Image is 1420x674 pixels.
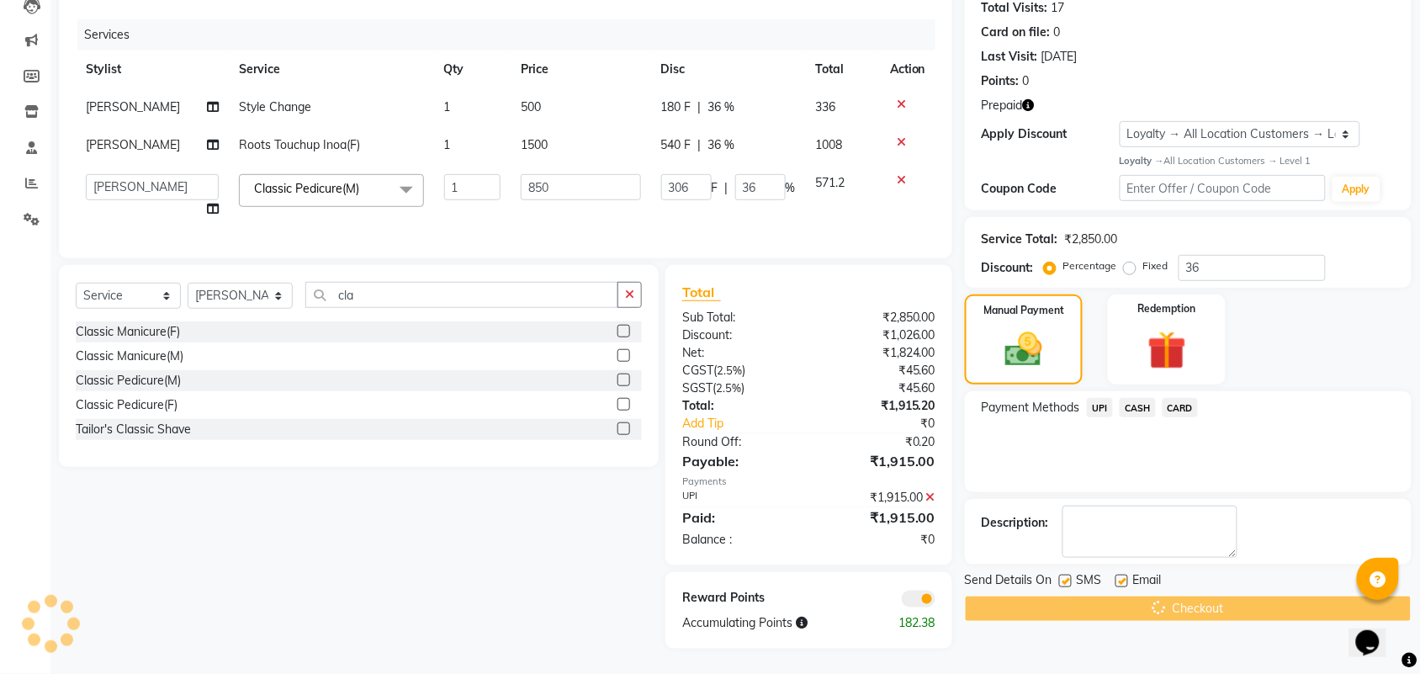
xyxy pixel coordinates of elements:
div: ( ) [670,362,809,379]
th: Action [880,50,935,88]
div: Description: [982,514,1049,532]
span: SGST [682,380,713,395]
div: Sub Total: [670,309,809,326]
div: ₹1,915.20 [808,397,948,415]
span: SMS [1077,571,1102,592]
div: ₹45.60 [808,362,948,379]
div: All Location Customers → Level 1 [1120,154,1395,168]
span: [PERSON_NAME] [86,137,180,152]
th: Service [229,50,434,88]
iframe: chat widget [1349,607,1403,657]
div: Round Off: [670,433,809,451]
div: Tailor's Classic Shave [76,421,191,438]
a: Add Tip [670,415,832,433]
img: _cash.svg [993,328,1054,371]
div: Payments [682,475,935,489]
span: CARD [1163,398,1199,417]
span: Email [1133,571,1162,592]
span: | [698,136,702,154]
div: Coupon Code [982,180,1120,198]
label: Manual Payment [983,303,1064,318]
div: ( ) [670,379,809,397]
span: 1008 [816,137,843,152]
span: 180 F [661,98,691,116]
span: UPI [1087,398,1113,417]
span: 336 [816,99,836,114]
span: Total [682,284,721,301]
span: CGST [682,363,713,378]
div: Net: [670,344,809,362]
span: | [725,179,729,197]
span: 2.5% [716,381,741,395]
span: [PERSON_NAME] [86,99,180,114]
div: ₹2,850.00 [1065,231,1118,248]
div: ₹45.60 [808,379,948,397]
div: Classic Manicure(F) [76,323,180,341]
div: Last Visit: [982,48,1038,66]
th: Total [806,50,880,88]
label: Fixed [1143,258,1168,273]
div: ₹0.20 [808,433,948,451]
span: Payment Methods [982,399,1080,417]
div: Discount: [982,259,1034,277]
div: 0 [1054,24,1061,41]
div: Service Total: [982,231,1058,248]
div: Classic Pedicure(M) [76,372,181,390]
th: Disc [651,50,806,88]
input: Search or Scan [305,282,618,308]
span: 1 [444,99,451,114]
div: Payable: [670,451,809,471]
span: 2.5% [717,364,742,377]
span: % [786,179,796,197]
span: Roots Touchup Inoa(F) [239,137,360,152]
span: 571.2 [816,175,845,190]
div: Apply Discount [982,125,1120,143]
div: ₹0 [808,531,948,549]
span: 540 F [661,136,691,154]
div: 0 [1023,72,1030,90]
div: Accumulating Points [670,614,878,632]
div: ₹1,026.00 [808,326,948,344]
input: Enter Offer / Coupon Code [1120,175,1326,201]
span: 1 [444,137,451,152]
div: UPI [670,489,809,507]
div: [DATE] [1041,48,1078,66]
div: ₹1,915.00 [808,451,948,471]
div: Reward Points [670,589,809,608]
div: Card on file: [982,24,1051,41]
div: Services [77,19,948,50]
span: 500 [521,99,541,114]
span: 1500 [521,137,548,152]
div: Classic Pedicure(F) [76,396,177,414]
div: ₹1,915.00 [808,489,948,507]
div: 182.38 [878,614,948,632]
span: 36 % [708,98,735,116]
th: Qty [434,50,511,88]
a: x [359,181,367,196]
button: Apply [1333,177,1380,202]
div: Classic Manicure(M) [76,348,183,365]
span: CASH [1120,398,1156,417]
span: F [712,179,718,197]
span: 36 % [708,136,735,154]
div: Points: [982,72,1020,90]
th: Price [511,50,651,88]
div: ₹0 [832,415,948,433]
span: | [698,98,702,116]
span: Classic Pedicure(M) [254,181,359,196]
div: Total: [670,397,809,415]
div: Paid: [670,507,809,528]
span: Send Details On [965,571,1052,592]
strong: Loyalty → [1120,155,1164,167]
label: Redemption [1138,301,1196,316]
span: Style Change [239,99,311,114]
div: ₹2,850.00 [808,309,948,326]
img: _gift.svg [1136,326,1199,374]
th: Stylist [76,50,229,88]
div: ₹1,824.00 [808,344,948,362]
span: Prepaid [982,97,1023,114]
label: Percentage [1063,258,1117,273]
div: ₹1,915.00 [808,507,948,528]
div: Balance : [670,531,809,549]
div: Discount: [670,326,809,344]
